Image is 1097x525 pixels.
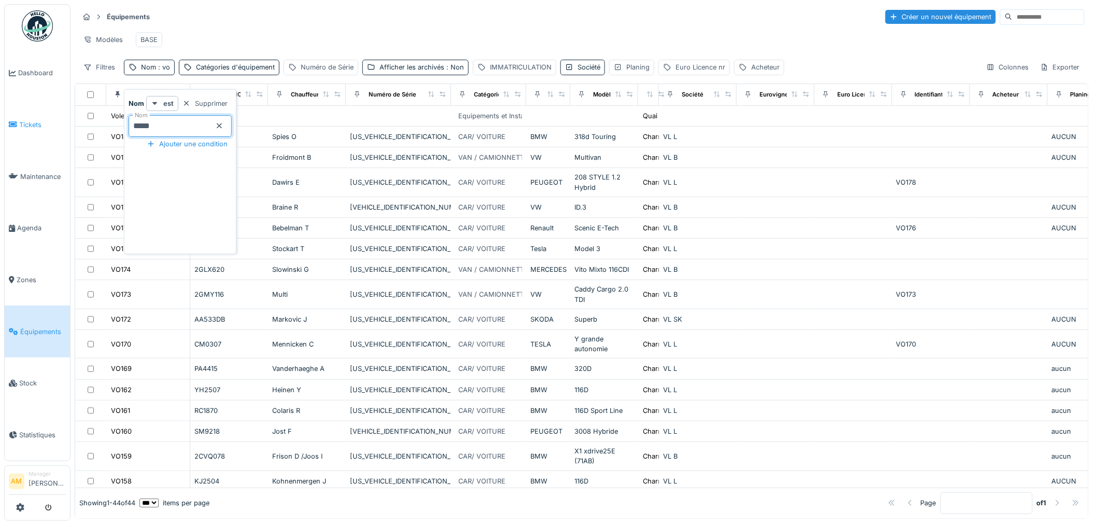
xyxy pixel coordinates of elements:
div: Manager [29,470,66,478]
div: 116D [574,385,634,395]
div: CAR/ VOITURE [458,451,505,461]
div: VL SK [663,314,733,324]
div: CAR/ VOITURE [458,314,505,324]
div: VO172 [111,314,131,324]
div: VL B [663,202,733,212]
span: Stock [19,378,66,388]
div: Y grande autonomie [574,334,634,354]
div: [VEHICLE_IDENTIFICATION_NUMBER] [350,202,447,212]
div: Stockart T [272,244,342,254]
div: Société [578,62,600,72]
strong: of 1 [1037,498,1047,508]
div: BMW [530,451,566,461]
div: BMW [530,132,566,142]
div: Jost F [272,426,342,436]
div: [US_VEHICLE_IDENTIFICATION_NUMBER] [350,364,447,374]
div: BASE [140,35,158,45]
div: [US_VEHICLE_IDENTIFICATION_NUMBER] [350,406,447,416]
div: VL B [663,153,733,162]
li: [PERSON_NAME] [29,470,66,492]
div: AA533DB [194,314,264,324]
div: Ajouter une condition [143,137,232,151]
span: : Non [444,63,464,71]
div: CAR/ VOITURE [458,202,505,212]
div: VW [530,289,566,299]
div: Showing 1 - 44 of 44 [79,498,135,508]
div: Filtres [79,60,120,75]
div: Planing [626,62,650,72]
div: Société [682,90,704,99]
div: VL B [663,223,733,233]
div: Charroi [643,385,666,395]
div: Spies O [272,132,342,142]
div: Afficher les archivés [379,62,464,72]
strong: Nom [129,99,144,108]
div: Nom [141,62,170,72]
div: VW [530,153,566,162]
label: Nom [133,111,150,120]
div: Quai 28 [643,111,668,121]
div: Charroi [643,132,666,142]
div: 2GLX620 [194,265,264,274]
div: Acheteur [751,62,780,72]
div: Numéro de Série [369,90,416,99]
div: BMW [530,476,566,486]
div: Slowinski G [272,265,342,274]
span: Agenda [17,223,66,233]
div: CAR/ VOITURE [458,364,505,374]
div: Equipements et Installations Divers [458,111,568,121]
div: Froidmont B [272,153,342,162]
div: Charroi [643,289,666,299]
div: VO158 [111,476,132,486]
div: 2GMY116 [194,289,264,299]
div: VO179 [111,153,131,162]
div: Chauffeur principal [291,90,345,99]
div: Kohnenmergen J [272,476,342,486]
div: [US_VEHICLE_IDENTIFICATION_NUMBER] [350,153,447,162]
div: Acheteur [993,90,1019,99]
strong: Équipements [103,12,154,22]
div: VW [530,202,566,212]
div: VO173 [111,289,131,299]
div: CAR/ VOITURE [458,132,505,142]
div: VO170 [896,339,966,349]
div: Multi [272,289,342,299]
div: Multivan [574,153,634,162]
div: 208 STYLE 1.2 Hybrid [574,172,634,192]
div: PEUGEOT [530,177,566,187]
div: Charroi [643,177,666,187]
span: : vo [156,63,170,71]
div: Charroi [643,223,666,233]
div: [US_VEHICLE_IDENTIFICATION_NUMBER] [350,476,447,486]
img: Badge_color-CXgf-gQk.svg [22,10,53,42]
div: Charroi [643,265,666,274]
div: 116D Sport Line [574,406,634,416]
div: YH2507 [194,385,264,395]
div: ID.3 [574,202,634,212]
div: [US_VEHICLE_IDENTIFICATION_NUMBER] [350,244,447,254]
div: [US_VEHICLE_IDENTIFICATION_NUMBER] [350,451,447,461]
div: VL L [663,177,733,187]
div: [VEHICLE_IDENTIFICATION_NUMBER] [350,426,447,436]
div: VL L [663,244,733,254]
div: VO178 [111,177,131,187]
div: 2CVQ078 [194,451,264,461]
div: 3008 Hybride [574,426,634,436]
div: VO160 [111,426,132,436]
div: KJ2504 [194,476,264,486]
div: 116D [574,476,634,486]
span: Équipements [20,327,66,337]
div: [US_VEHICLE_IDENTIFICATION_NUMBER] [350,385,447,395]
div: Tesla [530,244,566,254]
div: [US_VEHICLE_IDENTIFICATION_NUMBER] [350,289,447,299]
div: VL L [663,132,733,142]
strong: est [163,99,174,108]
div: Braine R [272,202,342,212]
div: VO176 [896,223,966,233]
div: BMW [530,364,566,374]
div: VL L [663,476,733,486]
div: VO174 [111,265,131,274]
div: Charroi [643,314,666,324]
div: Numéro de Série [301,62,354,72]
div: Planing [1071,90,1091,99]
